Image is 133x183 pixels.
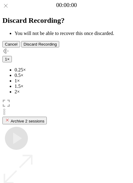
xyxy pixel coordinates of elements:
li: 0.5× [15,73,131,78]
li: 2× [15,89,131,95]
div: Archive 2 sessions [5,118,44,123]
span: 1 [5,57,7,61]
li: 1× [15,78,131,84]
li: 0.25× [15,67,131,73]
button: Cancel [2,41,20,47]
li: 1.5× [15,84,131,89]
li: You will not be able to recover this once discarded. [15,31,131,36]
a: 00:00:00 [56,2,77,9]
button: Discard Recording [21,41,60,47]
h2: Discard Recording? [2,16,131,25]
button: 1× [2,56,12,62]
button: Archive 2 sessions [2,117,47,124]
